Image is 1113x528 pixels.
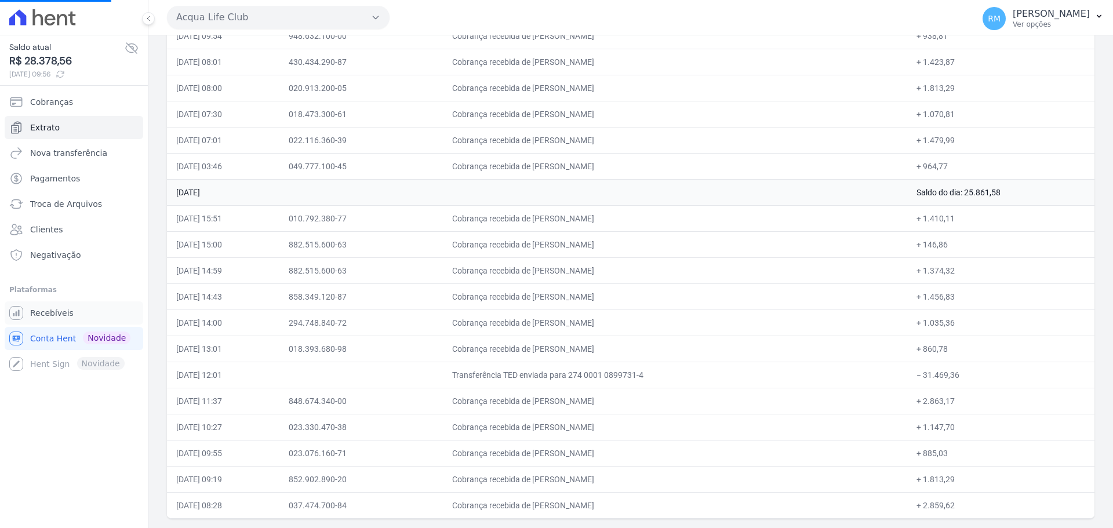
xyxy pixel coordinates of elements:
td: 022.116.360-39 [279,127,443,153]
td: Saldo do dia: 25.861,58 [907,179,1094,205]
a: Troca de Arquivos [5,192,143,216]
td: [DATE] 14:00 [167,309,279,336]
td: [DATE] 09:19 [167,466,279,492]
td: Cobrança recebida de [PERSON_NAME] [443,23,907,49]
td: [DATE] 14:59 [167,257,279,283]
td: + 1.410,11 [907,205,1094,231]
span: Recebíveis [30,307,74,319]
td: Cobrança recebida de [PERSON_NAME] [443,231,907,257]
td: + 938,81 [907,23,1094,49]
nav: Sidebar [9,90,139,376]
td: + 964,77 [907,153,1094,179]
td: − 31.469,36 [907,362,1094,388]
td: 294.748.840-72 [279,309,443,336]
td: [DATE] 15:51 [167,205,279,231]
td: + 1.147,70 [907,414,1094,440]
td: 882.515.600-63 [279,231,443,257]
td: Cobrança recebida de [PERSON_NAME] [443,283,907,309]
td: Cobrança recebida de [PERSON_NAME] [443,388,907,414]
td: [DATE] 08:00 [167,75,279,101]
span: R$ 28.378,56 [9,53,125,69]
td: Cobrança recebida de [PERSON_NAME] [443,466,907,492]
span: Negativação [30,249,81,261]
span: Saldo atual [9,41,125,53]
p: Ver opções [1013,20,1090,29]
a: Nova transferência [5,141,143,165]
td: + 1.070,81 [907,101,1094,127]
td: + 1.423,87 [907,49,1094,75]
td: Cobrança recebida de [PERSON_NAME] [443,414,907,440]
td: 037.474.700-84 [279,492,443,518]
td: [DATE] 07:01 [167,127,279,153]
a: Conta Hent Novidade [5,327,143,350]
td: [DATE] 09:55 [167,440,279,466]
td: Cobrança recebida de [PERSON_NAME] [443,127,907,153]
td: Cobrança recebida de [PERSON_NAME] [443,205,907,231]
td: + 1.479,99 [907,127,1094,153]
td: + 885,03 [907,440,1094,466]
td: [DATE] 10:27 [167,414,279,440]
a: Extrato [5,116,143,139]
td: 018.393.680-98 [279,336,443,362]
span: Nova transferência [30,147,107,159]
span: Pagamentos [30,173,80,184]
span: RM [988,14,1001,23]
span: [DATE] 09:56 [9,69,125,79]
td: Cobrança recebida de [PERSON_NAME] [443,75,907,101]
p: [PERSON_NAME] [1013,8,1090,20]
td: [DATE] 11:37 [167,388,279,414]
td: 858.349.120-87 [279,283,443,309]
td: Transferência TED enviada para 274 0001 0899731-4 [443,362,907,388]
td: Cobrança recebida de [PERSON_NAME] [443,101,907,127]
button: Acqua Life Club [167,6,390,29]
td: [DATE] [167,179,907,205]
td: [DATE] 13:01 [167,336,279,362]
td: 023.330.470-38 [279,414,443,440]
td: 882.515.600-63 [279,257,443,283]
td: + 2.859,62 [907,492,1094,518]
td: Cobrança recebida de [PERSON_NAME] [443,257,907,283]
td: [DATE] 12:01 [167,362,279,388]
td: + 2.863,17 [907,388,1094,414]
td: [DATE] 07:30 [167,101,279,127]
div: Plataformas [9,283,139,297]
td: + 1.374,32 [907,257,1094,283]
td: 852.902.890-20 [279,466,443,492]
td: [DATE] 09:54 [167,23,279,49]
td: 010.792.380-77 [279,205,443,231]
span: Troca de Arquivos [30,198,102,210]
td: Cobrança recebida de [PERSON_NAME] [443,153,907,179]
span: Cobranças [30,96,73,108]
td: 020.913.200-05 [279,75,443,101]
span: Conta Hent [30,333,76,344]
td: [DATE] 08:01 [167,49,279,75]
td: 049.777.100-45 [279,153,443,179]
td: Cobrança recebida de [PERSON_NAME] [443,440,907,466]
a: Cobranças [5,90,143,114]
td: 018.473.300-61 [279,101,443,127]
td: + 1.035,36 [907,309,1094,336]
td: 430.434.290-87 [279,49,443,75]
td: 948.632.100-00 [279,23,443,49]
td: Cobrança recebida de [PERSON_NAME] [443,492,907,518]
td: Cobrança recebida de [PERSON_NAME] [443,336,907,362]
td: 848.674.340-00 [279,388,443,414]
td: Cobrança recebida de [PERSON_NAME] [443,49,907,75]
td: [DATE] 03:46 [167,153,279,179]
a: Negativação [5,243,143,267]
td: Cobrança recebida de [PERSON_NAME] [443,309,907,336]
td: + 1.456,83 [907,283,1094,309]
td: [DATE] 15:00 [167,231,279,257]
td: 023.076.160-71 [279,440,443,466]
a: Recebíveis [5,301,143,325]
td: [DATE] 14:43 [167,283,279,309]
span: Clientes [30,224,63,235]
a: Pagamentos [5,167,143,190]
td: + 1.813,29 [907,466,1094,492]
td: + 860,78 [907,336,1094,362]
td: + 146,86 [907,231,1094,257]
span: Extrato [30,122,60,133]
td: + 1.813,29 [907,75,1094,101]
a: Clientes [5,218,143,241]
button: RM [PERSON_NAME] Ver opções [973,2,1113,35]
